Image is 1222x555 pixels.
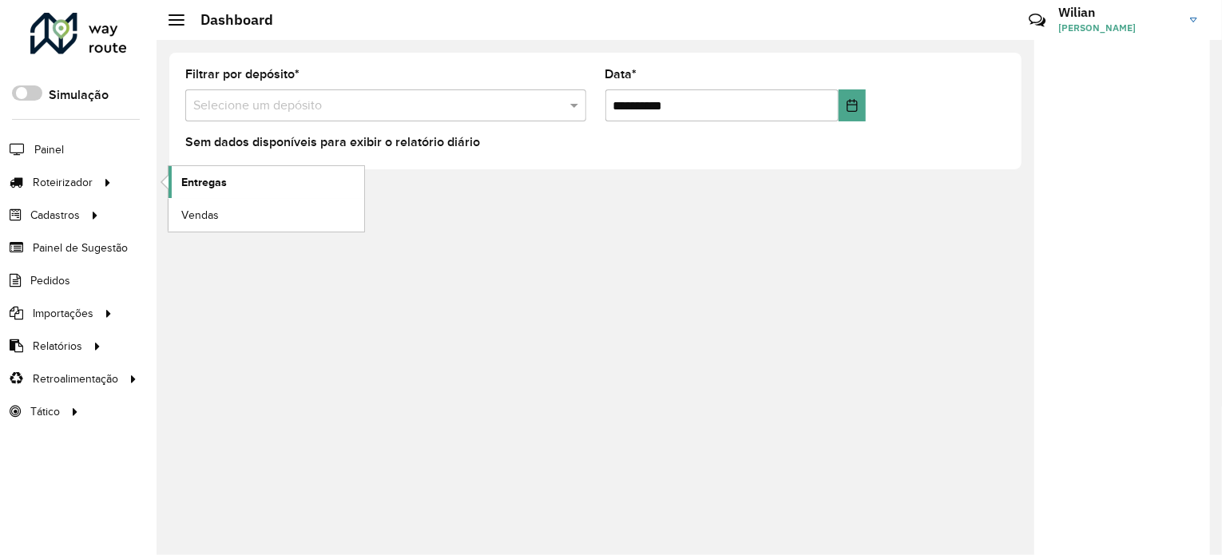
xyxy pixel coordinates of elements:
[49,85,109,105] label: Simulação
[33,305,93,322] span: Importações
[184,11,273,29] h2: Dashboard
[33,240,128,256] span: Painel de Sugestão
[33,174,93,191] span: Roteirizador
[185,65,300,84] label: Filtrar por depósito
[605,65,637,84] label: Data
[185,133,480,152] label: Sem dados disponíveis para exibir o relatório diário
[169,199,364,231] a: Vendas
[1020,3,1054,38] a: Contato Rápido
[34,141,64,158] span: Painel
[30,272,70,289] span: Pedidos
[169,166,364,198] a: Entregas
[181,174,227,191] span: Entregas
[1058,5,1178,20] h3: Wilian
[33,338,82,355] span: Relatórios
[181,207,219,224] span: Vendas
[1058,21,1178,35] span: [PERSON_NAME]
[33,371,118,387] span: Retroalimentação
[30,207,80,224] span: Cadastros
[839,89,866,121] button: Choose Date
[30,403,60,420] span: Tático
